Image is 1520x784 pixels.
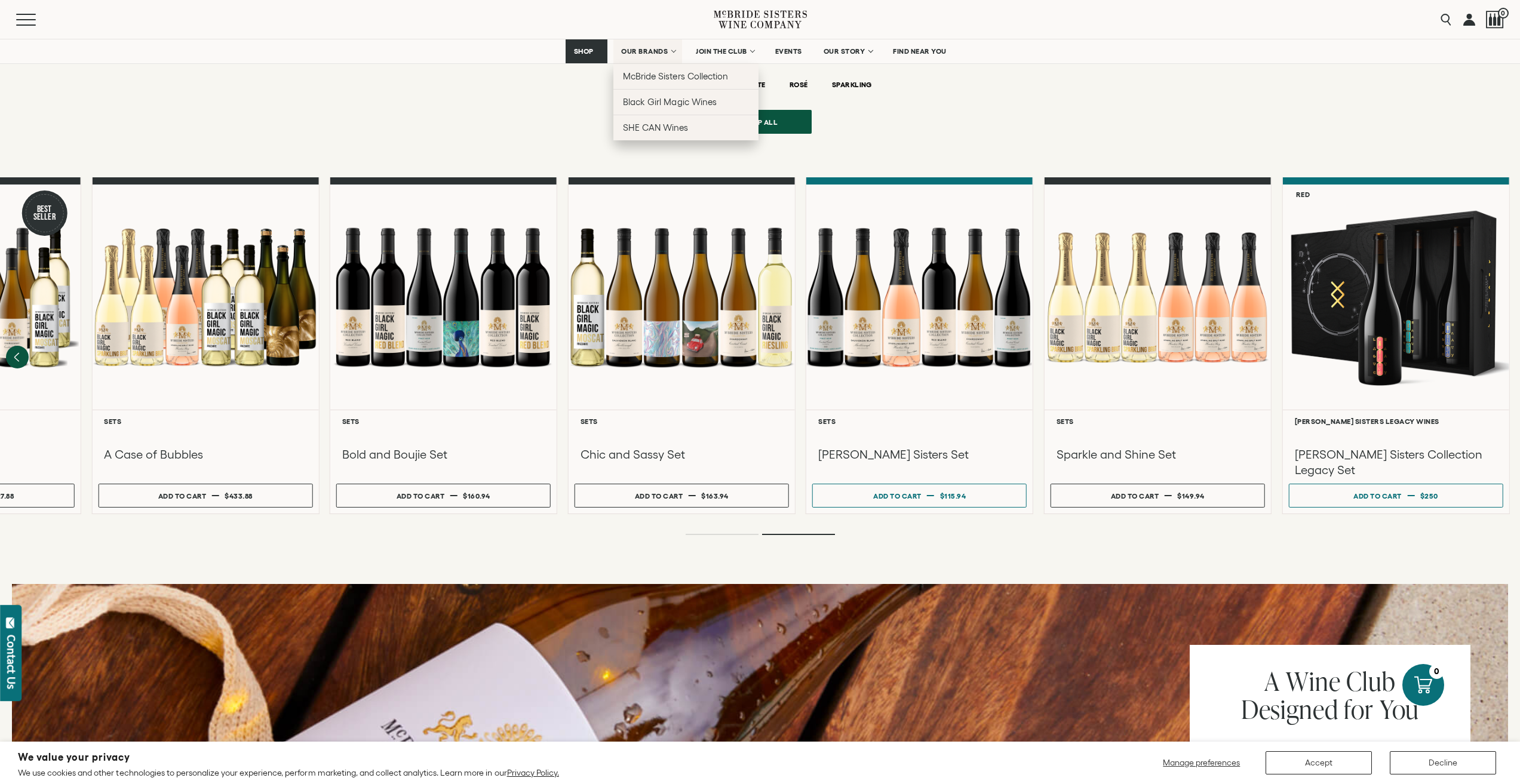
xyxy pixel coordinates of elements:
[342,447,545,462] h3: Bold and Boujie Set
[623,71,728,81] span: McBride Sisters Collection
[1295,447,1497,478] h3: [PERSON_NAME] Sisters Collection Legacy Set
[721,110,799,134] span: Shop all
[1498,8,1509,19] span: 0
[832,81,872,91] button: SPARKLING
[1346,663,1395,699] span: Club
[1289,484,1503,508] button: Add to cart $250
[1177,492,1205,500] span: $149.94
[104,417,306,425] h6: Sets
[1057,417,1259,425] h6: Sets
[575,484,789,508] button: Add to cart $163.94
[6,346,29,368] button: Previous
[573,47,594,56] span: SHOP
[613,63,759,89] a: McBride Sisters Collection
[885,39,954,63] a: FIND NEAR YOU
[1296,190,1310,198] h6: Red
[1429,664,1444,679] div: 0
[686,534,759,535] li: Page dot 1
[1051,484,1265,508] button: Add to cart $149.94
[613,39,682,63] a: OUR BRANDS
[623,122,688,133] span: SHE CAN Wines
[18,752,559,763] h2: We value your privacy
[1241,691,1338,727] span: Designed
[775,47,802,56] span: EVENTS
[568,177,796,514] a: Chic and Sassy Set Sets Chic and Sassy Set Add to cart $163.94
[1380,691,1420,727] span: You
[1163,758,1240,767] span: Manage preferences
[463,492,490,500] span: $160.94
[1390,751,1496,774] button: Decline
[581,447,783,462] h3: Chic and Sassy Set
[5,635,17,689] div: Contact Us
[1282,177,1510,514] a: Red McBride Sisters Collection Legacy Set [PERSON_NAME] Sisters Legacy Wines [PERSON_NAME] Sister...
[1264,663,1280,699] span: A
[1344,691,1374,727] span: for
[1111,487,1159,505] div: Add to cart
[1044,177,1272,514] a: Sparkling and Shine Sparkling Set Sets Sparkle and Shine Set Add to cart $149.94
[621,47,668,56] span: OUR BRANDS
[762,534,835,535] li: Page dot 2
[709,110,812,134] a: Shop all
[742,81,765,91] button: WHITE
[104,447,306,462] h3: A Case of Bubbles
[696,47,747,56] span: JOIN THE CLUB
[701,492,729,500] span: $163.94
[806,177,1033,514] a: McBride Sisters Set Sets [PERSON_NAME] Sisters Set Add to cart $115.94
[1266,751,1372,774] button: Accept
[18,767,559,778] p: We use cookies and other technologies to personalize your experience, perform marketing, and coll...
[818,417,1021,425] h6: Sets
[623,97,716,107] span: Black Girl Magic Wines
[824,47,865,56] span: OUR STORY
[790,81,808,91] button: ROSÉ
[613,89,759,115] a: Black Girl Magic Wines
[581,417,783,425] h6: Sets
[688,39,761,63] a: JOIN THE CLUB
[1156,751,1248,774] button: Manage preferences
[767,39,810,63] a: EVENTS
[818,447,1021,462] h3: [PERSON_NAME] Sisters Set
[225,492,253,500] span: $433.88
[1353,487,1402,505] div: Add to cart
[812,484,1027,508] button: Add to cart $115.94
[566,39,607,63] a: SHOP
[613,115,759,140] a: SHE CAN Wines
[893,47,947,56] span: FIND NEAR YOU
[397,487,445,505] div: Add to cart
[873,487,922,505] div: Add to cart
[1057,447,1259,462] h3: Sparkle and Shine Set
[1295,417,1497,425] h6: [PERSON_NAME] Sisters Legacy Wines
[1286,663,1340,699] span: Wine
[342,417,545,425] h6: Sets
[940,492,966,500] span: $115.94
[507,768,559,777] a: Privacy Policy.
[635,487,683,505] div: Add to cart
[816,39,880,63] a: OUR STORY
[1420,492,1438,500] span: $250
[16,14,59,26] button: Mobile Menu Trigger
[158,487,207,505] div: Add to cart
